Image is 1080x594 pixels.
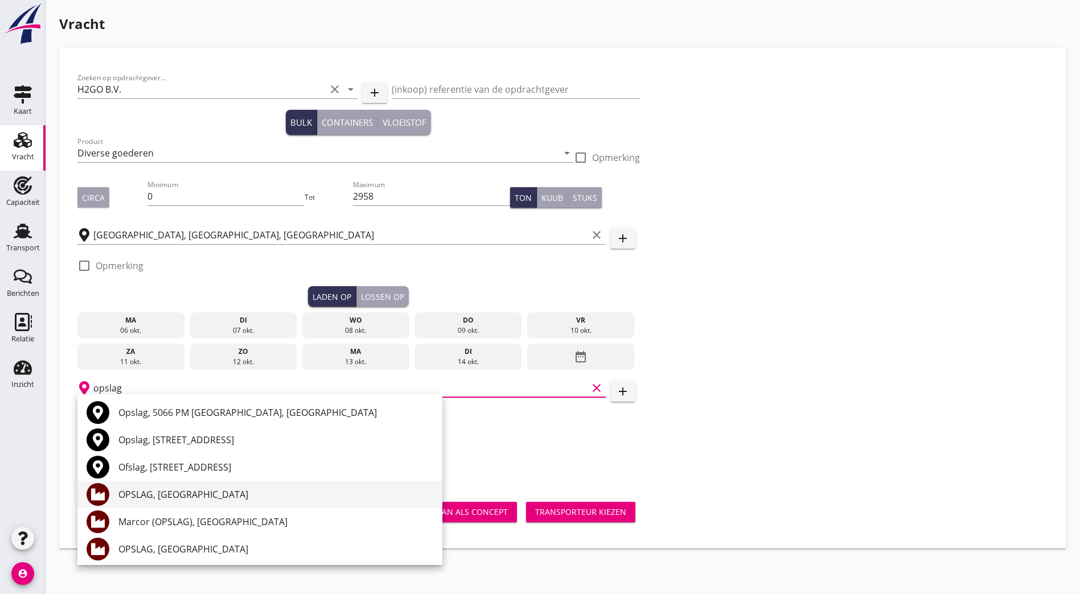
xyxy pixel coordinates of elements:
div: 06 okt. [80,325,182,336]
div: ma [305,346,406,357]
div: Tot [305,192,353,203]
i: account_circle [11,562,34,585]
div: Vloeistof [383,116,426,129]
div: 07 okt. [192,325,294,336]
i: clear [590,381,603,395]
div: zo [192,346,294,357]
div: do [417,315,519,325]
div: wo [305,315,406,325]
div: 09 okt. [417,325,519,336]
input: (inkoop) referentie van de opdrachtgever [392,80,640,98]
h1: Vracht [59,14,1066,34]
button: Transporteur kiezen [526,502,635,522]
button: Ton [510,187,537,208]
div: Opslaan als concept [417,506,508,518]
button: Laden op [308,286,356,307]
div: OPSLAG, [GEOGRAPHIC_DATA] [118,542,433,556]
input: Zoeken op opdrachtgever... [77,80,326,98]
div: Circa [82,192,105,204]
div: 13 okt. [305,357,406,367]
div: Ton [515,192,532,204]
input: Maximum [353,187,510,205]
div: Laden op [313,291,351,303]
div: 11 okt. [80,357,182,367]
div: Relatie [11,335,34,343]
div: 08 okt. [305,325,406,336]
div: di [417,346,519,357]
div: Kuub [541,192,563,204]
i: clear [590,228,603,242]
i: date_range [574,346,588,367]
img: logo-small.a267ee39.svg [2,3,43,45]
div: Inzicht [11,381,34,388]
i: clear [328,82,342,96]
button: Kuub [537,187,568,208]
div: Bulk [290,116,312,129]
i: add [368,86,381,100]
button: Containers [317,110,378,135]
button: Lossen op [356,286,409,307]
div: Opslag, [STREET_ADDRESS] [118,433,433,447]
button: Opslaan als concept [408,502,517,522]
div: za [80,346,182,357]
div: Transporteur kiezen [535,506,626,518]
div: Lossen op [361,291,404,303]
div: Capaciteit [6,199,40,206]
div: 12 okt. [192,357,294,367]
i: add [616,232,630,245]
div: vr [530,315,631,325]
i: arrow_drop_down [344,82,358,96]
button: Stuks [568,187,602,208]
div: ma [80,315,182,325]
div: Ofslag, [STREET_ADDRESS] [118,460,433,474]
button: Vloeistof [378,110,431,135]
i: add [616,385,630,398]
div: di [192,315,294,325]
div: Transport [6,244,40,251]
input: Minimum [147,187,304,205]
div: Stuks [573,192,597,204]
div: Marcor (OPSLAG), [GEOGRAPHIC_DATA] [118,515,433,529]
i: arrow_drop_down [560,146,574,160]
input: Product [77,144,558,162]
button: Bulk [286,110,317,135]
div: Vracht [12,153,34,160]
div: Opslag, 5066 PM [GEOGRAPHIC_DATA], [GEOGRAPHIC_DATA] [118,406,433,419]
div: 14 okt. [417,357,519,367]
input: Losplaats [93,379,588,397]
label: Opmerking [592,152,640,163]
button: Circa [77,187,109,208]
div: 10 okt. [530,325,631,336]
input: Laadplaats [93,226,588,244]
div: Kaart [14,108,32,115]
div: OPSLAG, [GEOGRAPHIC_DATA] [118,488,433,501]
div: Containers [322,116,373,129]
div: Berichten [7,290,39,297]
label: Opmerking [96,260,143,271]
